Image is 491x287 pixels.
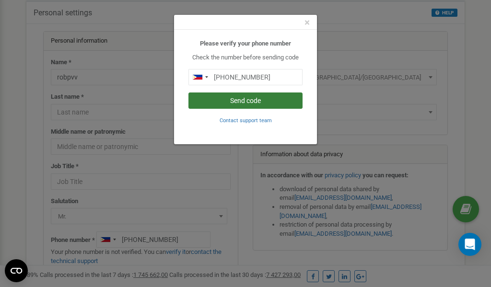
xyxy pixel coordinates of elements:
span: × [304,17,310,28]
button: Open CMP widget [5,259,28,282]
div: Telephone country code [189,69,211,85]
p: Check the number before sending code [188,53,303,62]
a: Contact support team [220,116,272,124]
small: Contact support team [220,117,272,124]
input: 0905 123 4567 [188,69,303,85]
div: Open Intercom Messenger [458,233,481,256]
button: Send code [188,92,303,109]
button: Close [304,18,310,28]
b: Please verify your phone number [200,40,291,47]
